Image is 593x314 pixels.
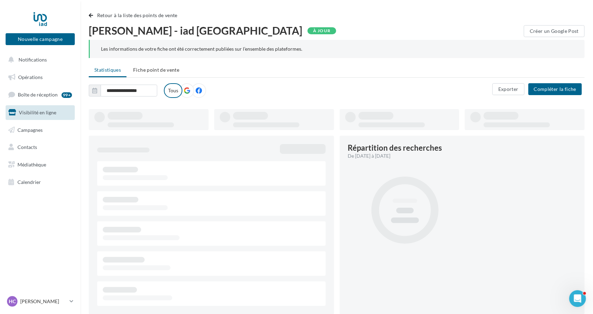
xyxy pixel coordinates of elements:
div: Les informations de votre fiche ont été correctement publiées sur l’ensemble des plateformes. [101,45,573,52]
span: [PERSON_NAME] - iad [GEOGRAPHIC_DATA] [89,25,302,36]
a: Boîte de réception99+ [4,87,76,102]
div: À jour [308,27,336,34]
span: Visibilité en ligne [19,109,56,115]
span: Boîte de réception [18,92,58,98]
div: v 4.0.25 [20,11,34,17]
div: Domaine [37,41,54,46]
div: De [DATE] à [DATE] [348,152,571,159]
span: Opérations [18,74,43,80]
span: Calendrier [17,179,41,185]
span: Notifications [19,57,47,63]
label: Tous [164,83,182,98]
p: [PERSON_NAME] [20,298,67,305]
img: website_grey.svg [11,18,17,24]
div: Répartition des recherches [348,144,442,152]
a: Visibilité en ligne [4,105,76,120]
span: Contacts [17,144,37,150]
a: Opérations [4,70,76,85]
iframe: Intercom live chat [569,290,586,307]
button: Exporter [492,83,525,95]
span: Fiche point de vente [133,67,179,73]
a: Médiathèque [4,157,76,172]
span: Campagnes [17,127,43,133]
button: Notifications [4,52,73,67]
a: HC [PERSON_NAME] [6,295,75,308]
div: 99+ [62,92,72,98]
button: Compléter la fiche [528,83,582,95]
button: Retour à la liste des points de vente [89,11,180,20]
button: Nouvelle campagne [6,33,75,45]
img: logo_orange.svg [11,11,17,17]
a: Compléter la fiche [526,86,585,92]
span: HC [9,298,16,305]
img: tab_domain_overview_orange.svg [29,41,35,46]
button: Créer un Google Post [524,25,585,37]
img: tab_keywords_by_traffic_grey.svg [80,41,86,46]
span: Retour à la liste des points de vente [97,12,178,18]
span: Médiathèque [17,162,46,167]
a: Calendrier [4,175,76,190]
div: Domaine: [DOMAIN_NAME] [18,18,79,24]
a: Contacts [4,140,76,155]
a: Campagnes [4,123,76,137]
div: Mots-clés [88,41,106,46]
